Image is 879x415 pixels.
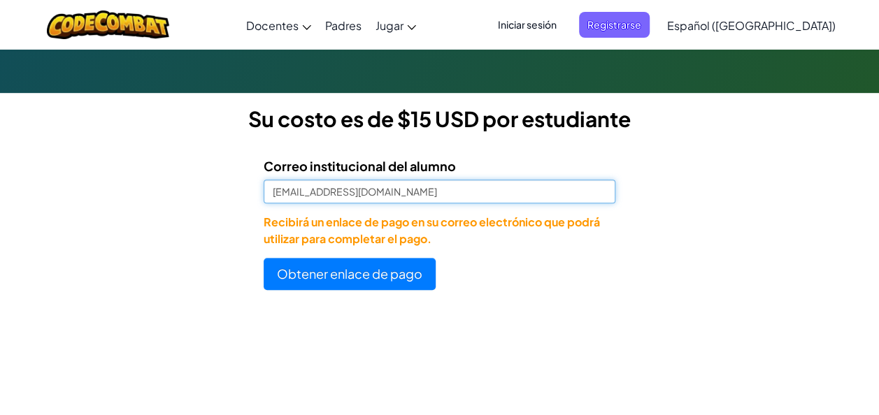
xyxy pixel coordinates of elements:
[264,156,456,176] label: Correo institucional del alumno
[239,6,318,44] a: Docentes
[264,214,615,247] p: Recibirá un enlace de pago en su correo electrónico que podrá utilizar para completar el pago.
[376,18,403,33] span: Jugar
[489,12,565,38] button: Iniciar sesión
[246,18,299,33] span: Docentes
[369,6,423,44] a: Jugar
[579,12,650,38] button: Registrarse
[264,258,436,290] button: Obtener enlace de pago
[47,10,169,39] img: CodeCombat logo
[660,6,843,44] a: Español ([GEOGRAPHIC_DATA])
[667,18,836,33] span: Español ([GEOGRAPHIC_DATA])
[318,6,369,44] a: Padres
